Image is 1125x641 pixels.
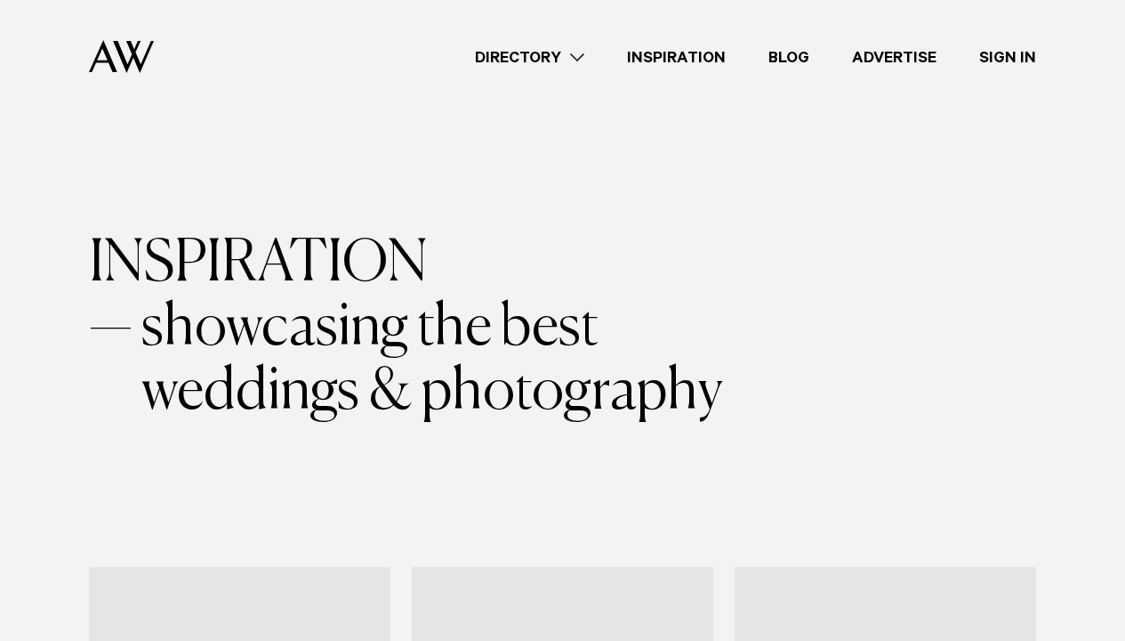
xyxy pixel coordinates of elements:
[606,45,747,69] a: Inspiration
[141,296,800,425] span: showcasing the best weddings & photography
[454,45,606,69] a: Directory
[89,296,133,425] span: —
[831,45,958,69] a: Advertise
[89,232,1036,425] h1: INSPIRATION
[89,40,154,73] img: Auckland Weddings Logo
[747,45,831,69] a: Blog
[958,45,1057,69] a: Sign In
